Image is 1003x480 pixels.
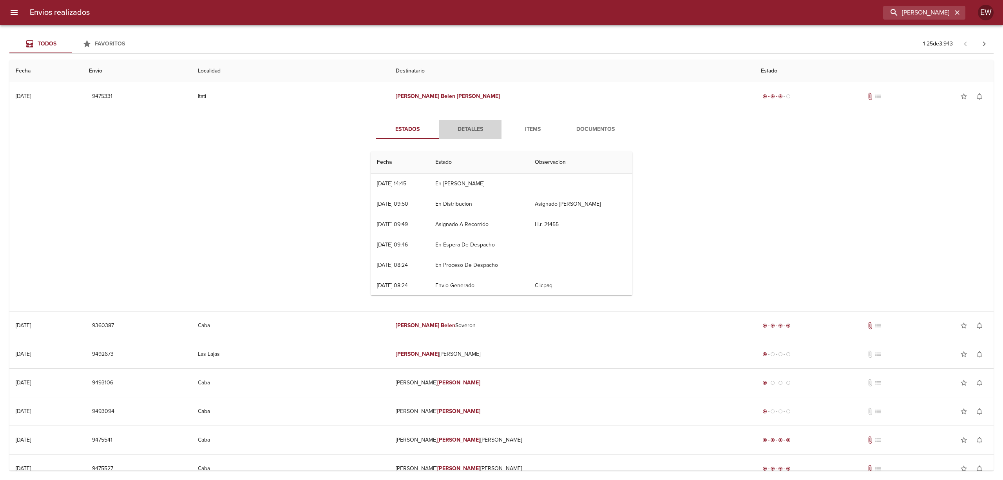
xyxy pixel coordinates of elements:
span: notifications_none [976,379,983,387]
button: Agregar a favoritos [956,375,972,391]
span: notifications_none [976,408,983,415]
span: radio_button_checked [770,323,775,328]
span: No tiene pedido asociado [874,436,882,444]
span: notifications_none [976,350,983,358]
span: radio_button_checked [778,466,783,471]
button: Activar notificaciones [972,375,987,391]
span: No tiene documentos adjuntos [866,350,874,358]
button: Agregar a favoritos [956,404,972,419]
em: [PERSON_NAME] [437,465,481,472]
span: Tiene documentos adjuntos [866,322,874,330]
th: Fecha [371,151,429,174]
button: menu [5,3,24,22]
th: Fecha [9,60,83,82]
button: Agregar a favoritos [956,461,972,476]
h6: Envios realizados [30,6,90,19]
button: 9492673 [89,347,117,362]
span: radio_button_checked [762,352,767,357]
span: radio_button_checked [786,438,791,442]
span: No tiene pedido asociado [874,92,882,100]
th: Localidad [192,60,389,82]
span: star_border [960,436,968,444]
span: radio_button_checked [778,94,783,99]
td: Envio Generado [429,275,529,296]
td: [PERSON_NAME] [389,397,755,426]
button: 9360387 [89,319,117,333]
span: radio_button_checked [762,323,767,328]
th: Estado [429,151,529,174]
div: En viaje [761,92,792,100]
em: Belen [441,93,455,100]
div: Entregado [761,322,792,330]
th: Destinatario [389,60,755,82]
span: notifications_none [976,465,983,473]
div: [DATE] 09:46 [377,241,408,248]
button: 9475541 [89,433,116,447]
span: 9492673 [92,350,114,359]
span: Tiene documentos adjuntos [866,465,874,473]
div: [DATE] 08:24 [377,282,408,289]
div: Generado [761,408,792,415]
span: radio_button_unchecked [770,352,775,357]
span: notifications_none [976,322,983,330]
div: [DATE] 09:50 [377,201,408,207]
span: radio_button_checked [786,466,791,471]
em: [PERSON_NAME] [457,93,500,100]
span: No tiene pedido asociado [874,465,882,473]
em: [PERSON_NAME] [437,408,481,415]
span: 9475527 [92,464,113,474]
div: [DATE] [16,465,31,472]
td: Clicpaq [529,275,632,296]
td: En Distribucion [429,194,529,214]
button: Activar notificaciones [972,318,987,333]
div: [DATE] 08:24 [377,262,408,268]
button: Activar notificaciones [972,432,987,448]
td: Asignado [PERSON_NAME] [529,194,632,214]
td: [PERSON_NAME] [389,369,755,397]
span: radio_button_checked [786,323,791,328]
div: Tabs detalle de guia [376,120,627,139]
td: Asignado A Recorrido [429,214,529,235]
span: radio_button_unchecked [778,409,783,414]
button: Activar notificaciones [972,461,987,476]
em: [PERSON_NAME] [396,322,439,329]
em: [PERSON_NAME] [437,379,481,386]
div: [DATE] [16,408,31,415]
div: [DATE] [16,93,31,100]
div: Entregado [761,436,792,444]
span: radio_button_checked [778,438,783,442]
span: radio_button_unchecked [770,380,775,385]
span: notifications_none [976,92,983,100]
span: 9493106 [92,378,113,388]
button: Activar notificaciones [972,404,987,419]
span: notifications_none [976,436,983,444]
span: No tiene pedido asociado [874,379,882,387]
span: Pagina anterior [956,40,975,47]
td: Caba [192,426,389,454]
span: 9493094 [92,407,114,417]
div: Entregado [761,465,792,473]
button: Activar notificaciones [972,89,987,104]
td: Caba [192,312,389,340]
span: Documentos [569,125,622,134]
span: Estados [381,125,434,134]
div: [DATE] 14:45 [377,180,406,187]
div: [DATE] [16,322,31,329]
span: Todos [38,40,56,47]
span: Tiene documentos adjuntos [866,92,874,100]
span: 9475541 [92,435,112,445]
span: radio_button_checked [762,380,767,385]
span: radio_button_unchecked [778,380,783,385]
td: En [PERSON_NAME] [429,174,529,194]
span: star_border [960,379,968,387]
em: Belen [441,322,455,329]
span: star_border [960,465,968,473]
td: En Proceso De Despacho [429,255,529,275]
span: 9475331 [92,92,112,101]
th: Estado [755,60,994,82]
em: [PERSON_NAME] [396,93,439,100]
td: H.r. 21455 [529,214,632,235]
span: Detalles [444,125,497,134]
span: Items [506,125,559,134]
td: [PERSON_NAME] [389,340,755,368]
